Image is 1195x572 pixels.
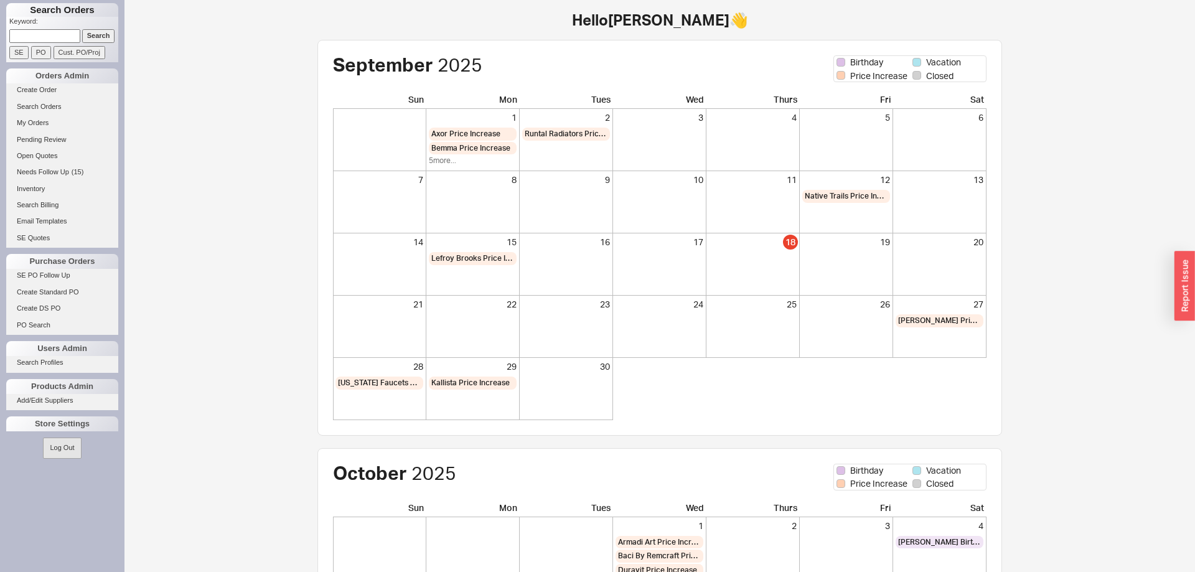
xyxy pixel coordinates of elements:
[802,298,890,311] div: 26
[802,174,890,186] div: 12
[54,46,105,59] input: Cust. PO/Proj
[6,269,118,282] a: SE PO Follow Up
[17,168,69,176] span: Needs Follow Up
[429,236,517,248] div: 15
[335,174,423,186] div: 7
[709,111,797,124] div: 4
[6,394,118,407] a: Add/Edit Suppliers
[426,93,520,109] div: Mon
[6,83,118,96] a: Create Order
[335,298,423,311] div: 21
[335,236,423,248] div: 14
[926,477,954,490] span: Closed
[850,56,883,68] span: Birthday
[6,182,118,195] a: Inventory
[333,93,426,109] div: Sun
[898,537,981,548] span: [PERSON_NAME] Birthday
[429,298,517,311] div: 22
[6,116,118,129] a: My Orders
[613,93,706,109] div: Wed
[616,174,703,186] div: 10
[616,236,703,248] div: 17
[333,502,426,517] div: Sun
[429,111,517,124] div: 1
[82,29,115,42] input: Search
[522,298,610,311] div: 23
[431,253,514,264] span: Lefroy Brooks Price Increase
[426,502,520,517] div: Mon
[520,93,613,109] div: Tues
[850,464,883,477] span: Birthday
[6,3,118,17] h1: Search Orders
[6,232,118,245] a: SE Quotes
[6,133,118,146] a: Pending Review
[429,156,517,166] div: 5 more...
[522,360,610,373] div: 30
[522,174,610,186] div: 9
[31,46,51,59] input: PO
[6,341,118,356] div: Users Admin
[6,254,118,269] div: Purchase Orders
[926,464,961,477] span: Vacation
[783,235,798,250] div: 18
[431,143,510,154] span: Bemma Price Increase
[893,93,986,109] div: Sat
[896,520,983,532] div: 4
[333,461,407,484] span: October
[72,168,84,176] span: ( 15 )
[525,129,607,139] span: Runtal Radiators Price Increase
[522,236,610,248] div: 16
[618,551,701,561] span: Baci By Remcraft Price Increase
[431,378,510,388] span: Kallista Price Increase
[802,236,890,248] div: 19
[6,199,118,212] a: Search Billing
[805,191,888,202] span: Native Trails Price Increase
[896,298,983,311] div: 27
[896,111,983,124] div: 6
[850,477,907,490] span: Price Increase
[6,166,118,179] a: Needs Follow Up(15)
[6,319,118,332] a: PO Search
[43,438,81,458] button: Log Out
[268,12,1052,27] h1: Hello [PERSON_NAME] 👋
[438,53,482,76] span: 2025
[613,502,706,517] div: Wed
[431,129,500,139] span: Axor Price Increase
[926,70,954,82] span: Closed
[800,93,893,109] div: Fri
[706,93,800,109] div: Thurs
[6,302,118,315] a: Create DS PO
[429,360,517,373] div: 29
[6,356,118,369] a: Search Profiles
[616,520,703,532] div: 1
[709,298,797,311] div: 25
[618,537,701,548] span: Armadi Art Price Increase
[522,111,610,124] div: 2
[411,461,456,484] span: 2025
[802,520,890,532] div: 3
[6,100,118,113] a: Search Orders
[335,360,423,373] div: 28
[706,502,800,517] div: Thurs
[896,174,983,186] div: 13
[850,70,907,82] span: Price Increase
[338,378,421,388] span: [US_STATE] Faucets Price Increase
[6,416,118,431] div: Store Settings
[616,111,703,124] div: 3
[616,298,703,311] div: 24
[6,286,118,299] a: Create Standard PO
[6,149,118,162] a: Open Quotes
[709,174,797,186] div: 11
[709,520,797,532] div: 2
[898,316,981,326] span: [PERSON_NAME] Price Increase
[333,53,433,76] span: September
[9,17,118,29] p: Keyword:
[17,136,67,143] span: Pending Review
[800,502,893,517] div: Fri
[926,56,961,68] span: Vacation
[429,174,517,186] div: 8
[802,111,890,124] div: 5
[6,68,118,83] div: Orders Admin
[520,502,613,517] div: Tues
[896,236,983,248] div: 20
